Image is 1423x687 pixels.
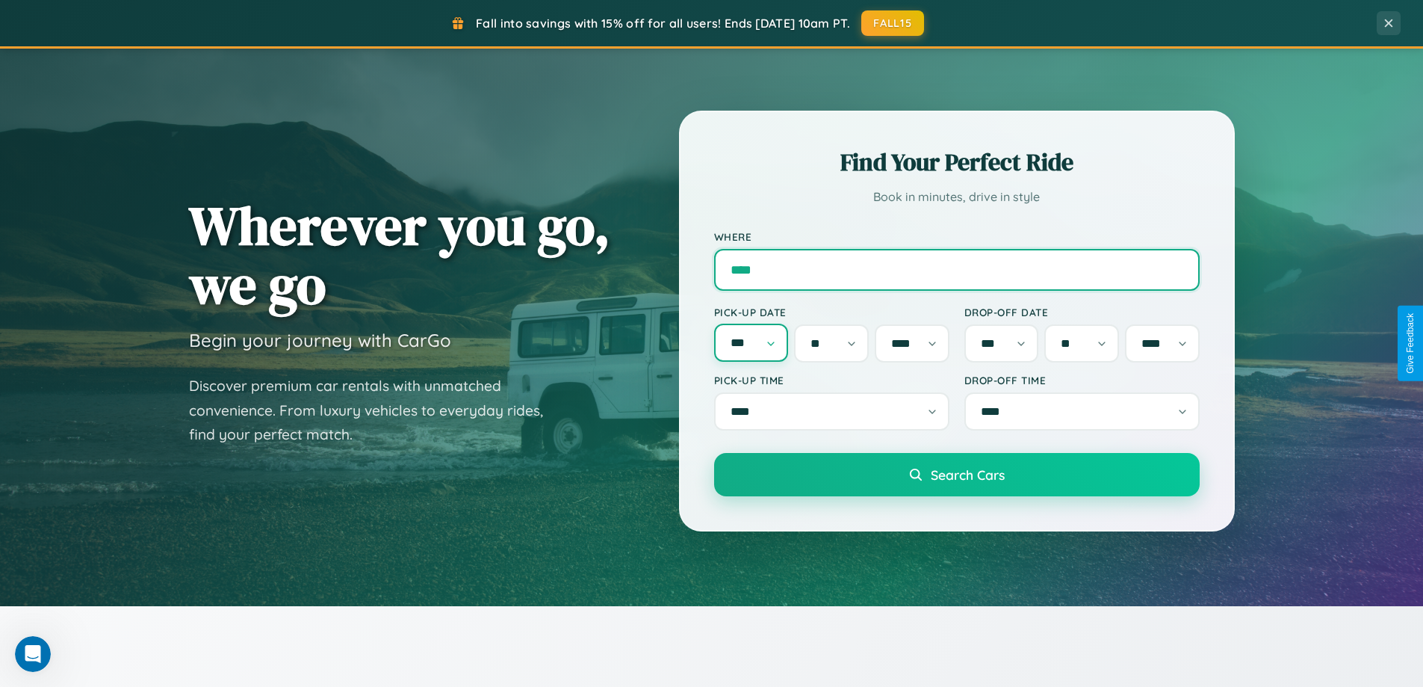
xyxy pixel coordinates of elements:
[714,146,1200,179] h2: Find Your Perfect Ride
[189,196,610,314] h1: Wherever you go, we go
[714,374,949,386] label: Pick-up Time
[714,230,1200,243] label: Where
[714,306,949,318] label: Pick-up Date
[189,374,562,447] p: Discover premium car rentals with unmatched convenience. From luxury vehicles to everyday rides, ...
[964,306,1200,318] label: Drop-off Date
[861,10,924,36] button: FALL15
[714,453,1200,496] button: Search Cars
[476,16,850,31] span: Fall into savings with 15% off for all users! Ends [DATE] 10am PT.
[1405,313,1416,374] div: Give Feedback
[964,374,1200,386] label: Drop-off Time
[931,466,1005,483] span: Search Cars
[189,329,451,351] h3: Begin your journey with CarGo
[15,636,51,672] iframe: Intercom live chat
[714,186,1200,208] p: Book in minutes, drive in style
